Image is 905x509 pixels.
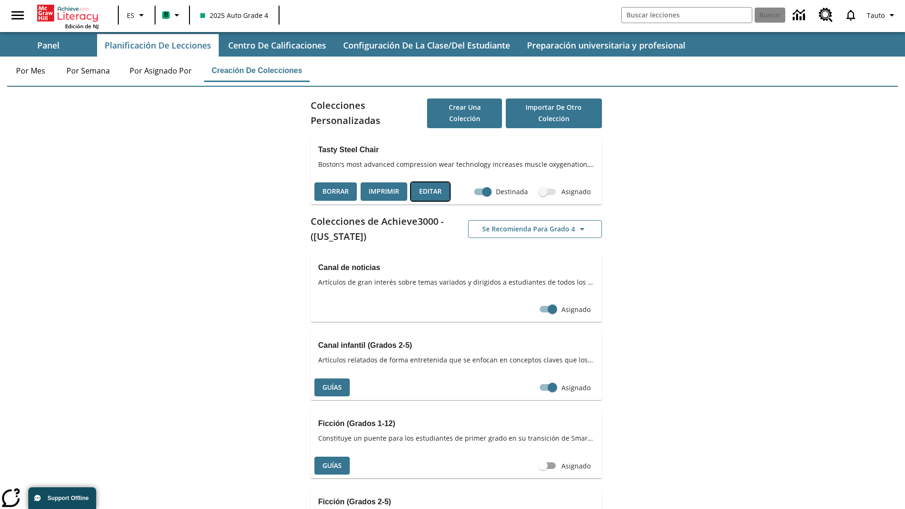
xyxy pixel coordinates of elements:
[318,277,594,287] span: Artículos de gran interés sobre temas variados y dirigidos a estudiantes de todos los grados.
[336,34,518,57] button: Configuración de la clase/del estudiante
[200,10,268,20] span: 2025 Auto Grade 4
[48,495,89,501] span: Support Offline
[4,1,32,29] button: Abrir el menú lateral
[314,378,350,397] button: Guías
[37,4,99,23] a: Portada
[318,495,594,509] h3: Ficción (Grados 2-5)
[427,99,502,128] button: Crear una colección
[59,59,117,82] button: Por semana
[318,261,594,274] h3: Canal de noticias
[506,99,602,128] button: Importar de otro Colección
[28,487,96,509] button: Support Offline
[122,59,199,82] button: Por asignado por
[411,182,450,201] button: Editar
[314,182,357,201] button: Borrar
[787,2,813,28] a: Centro de información
[37,3,99,30] div: Portada
[314,457,350,475] button: Guías
[65,23,99,30] span: Edición de NJ
[318,417,594,430] h3: Ficción (Grados 1-12)
[318,143,594,156] h3: Tasty Steel Chair
[496,187,528,197] span: Destinada
[561,383,591,393] span: Asignado
[561,461,591,471] span: Asignado
[622,8,752,23] input: Buscar campo
[311,98,427,128] h2: Colecciones Personalizadas
[127,10,134,20] span: ES
[318,339,594,352] h3: Canal infantil (Grados 2-5)
[839,3,863,27] a: Notificaciones
[361,182,407,201] button: Imprimir, Se abrirá en una ventana nueva
[97,34,219,57] button: Planificación de lecciones
[561,304,591,314] span: Asignado
[561,187,591,197] span: Asignado
[863,7,901,24] button: Perfil/Configuración
[204,59,310,82] button: Creación de colecciones
[158,7,186,24] button: Boost El color de la clase es verde menta. Cambiar el color de la clase.
[7,59,54,82] button: Por mes
[1,34,95,57] button: Panel
[311,214,456,244] h2: Colecciones de Achieve3000 - ([US_STATE])
[318,433,594,443] span: Constituye un puente para los estudiantes de primer grado en su transición de SmartyAnts a Achiev...
[318,355,594,365] span: Artículos relatados de forma entretenida que se enfocan en conceptos claves que los estudiantes a...
[164,9,168,21] span: B
[122,7,152,24] button: Lenguaje: ES, Selecciona un idioma
[221,34,334,57] button: Centro de calificaciones
[813,2,839,28] a: Centro de recursos, Se abrirá en una pestaña nueva.
[867,10,885,20] span: Tauto
[468,220,602,238] button: Se recomienda para Grado 4
[318,159,594,169] span: Boston's most advanced compression wear technology increases muscle oxygenation, stabilizes activ...
[519,34,693,57] button: Preparación universitaria y profesional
